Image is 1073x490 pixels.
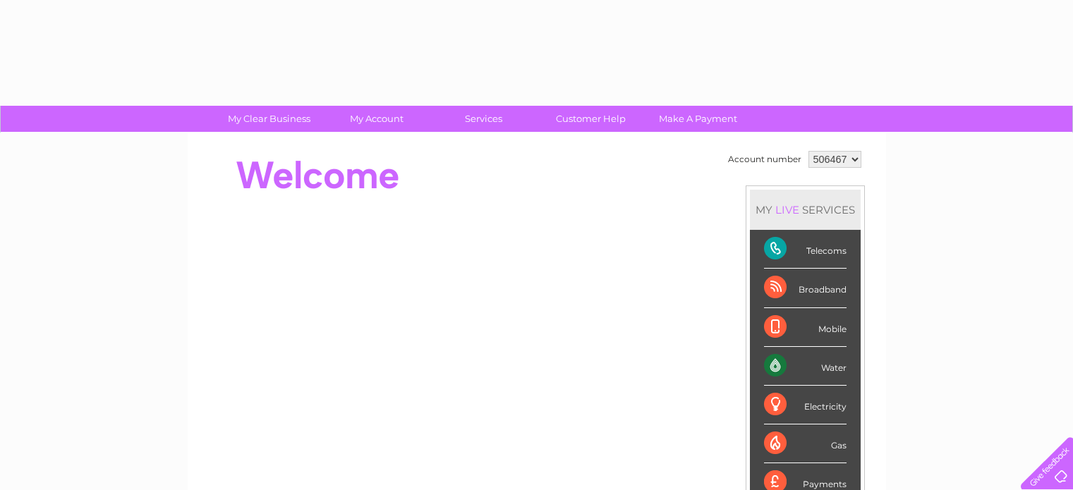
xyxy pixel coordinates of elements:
[211,106,327,132] a: My Clear Business
[764,424,847,463] div: Gas
[764,386,847,424] div: Electricity
[764,308,847,347] div: Mobile
[764,347,847,386] div: Water
[533,106,649,132] a: Customer Help
[318,106,435,132] a: My Account
[425,106,542,132] a: Services
[750,190,861,230] div: MY SERVICES
[725,147,805,171] td: Account number
[764,269,847,307] div: Broadband
[640,106,756,132] a: Make A Payment
[764,230,847,269] div: Telecoms
[772,203,802,216] div: LIVE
